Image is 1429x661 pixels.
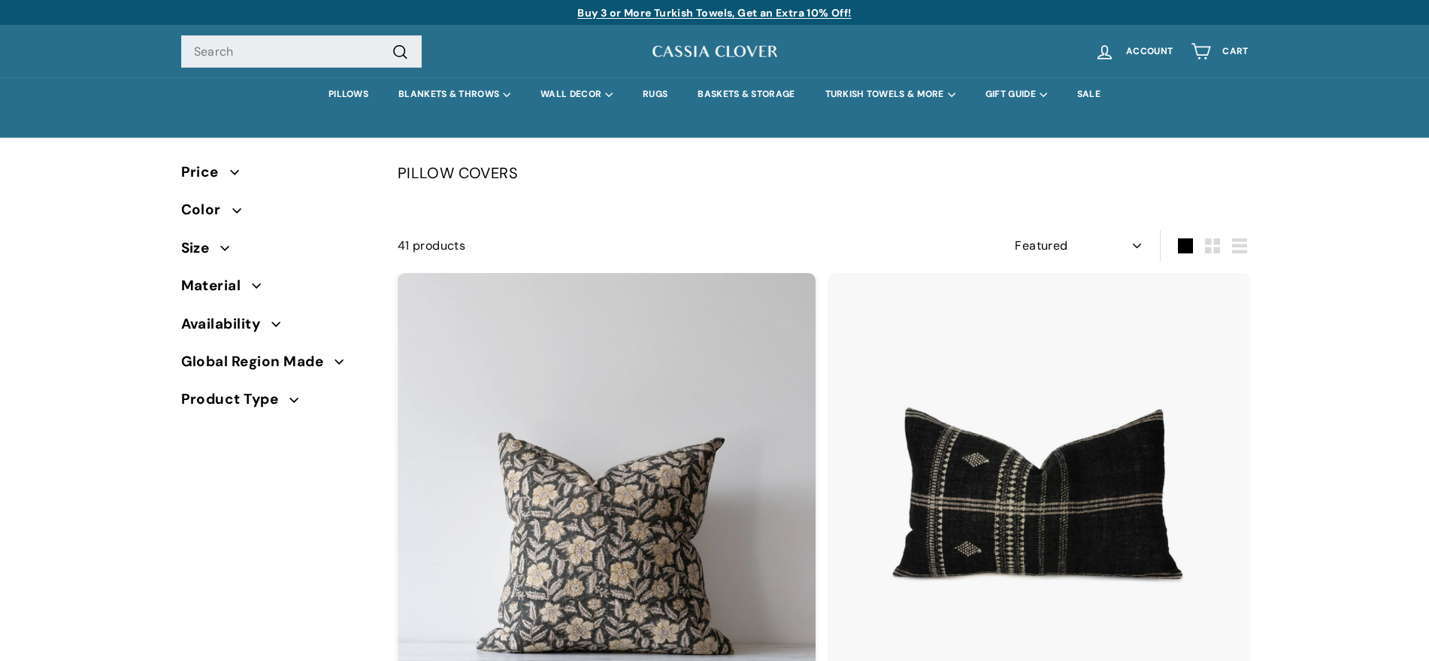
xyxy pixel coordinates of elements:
span: Global Region Made [181,350,335,373]
button: Size [181,233,374,271]
a: Buy 3 or More Turkish Towels, Get an Extra 10% Off! [577,6,851,20]
a: Cart [1182,29,1257,74]
div: PILLOW COVERS [398,161,1249,185]
a: BASKETS & STORAGE [683,77,810,111]
summary: TURKISH TOWELS & MORE [810,77,970,111]
span: Cart [1222,47,1248,56]
a: RUGS [628,77,683,111]
button: Material [181,271,374,308]
span: Availability [181,313,272,335]
span: Product Type [181,388,290,411]
span: Color [181,199,232,221]
a: SALE [1062,77,1116,111]
div: Primary [151,77,1279,111]
button: Availability [181,309,374,347]
button: Product Type [181,384,374,422]
div: 41 products [398,236,823,256]
summary: BLANKETS & THROWS [383,77,525,111]
button: Color [181,195,374,232]
a: Account [1085,29,1182,74]
summary: WALL DECOR [525,77,628,111]
summary: GIFT GUIDE [970,77,1062,111]
button: Global Region Made [181,347,374,384]
button: Price [181,157,374,195]
span: Material [181,274,253,297]
span: Account [1126,47,1173,56]
span: Size [181,237,221,259]
input: Search [181,35,422,68]
span: Price [181,161,230,183]
a: PILLOWS [313,77,383,111]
